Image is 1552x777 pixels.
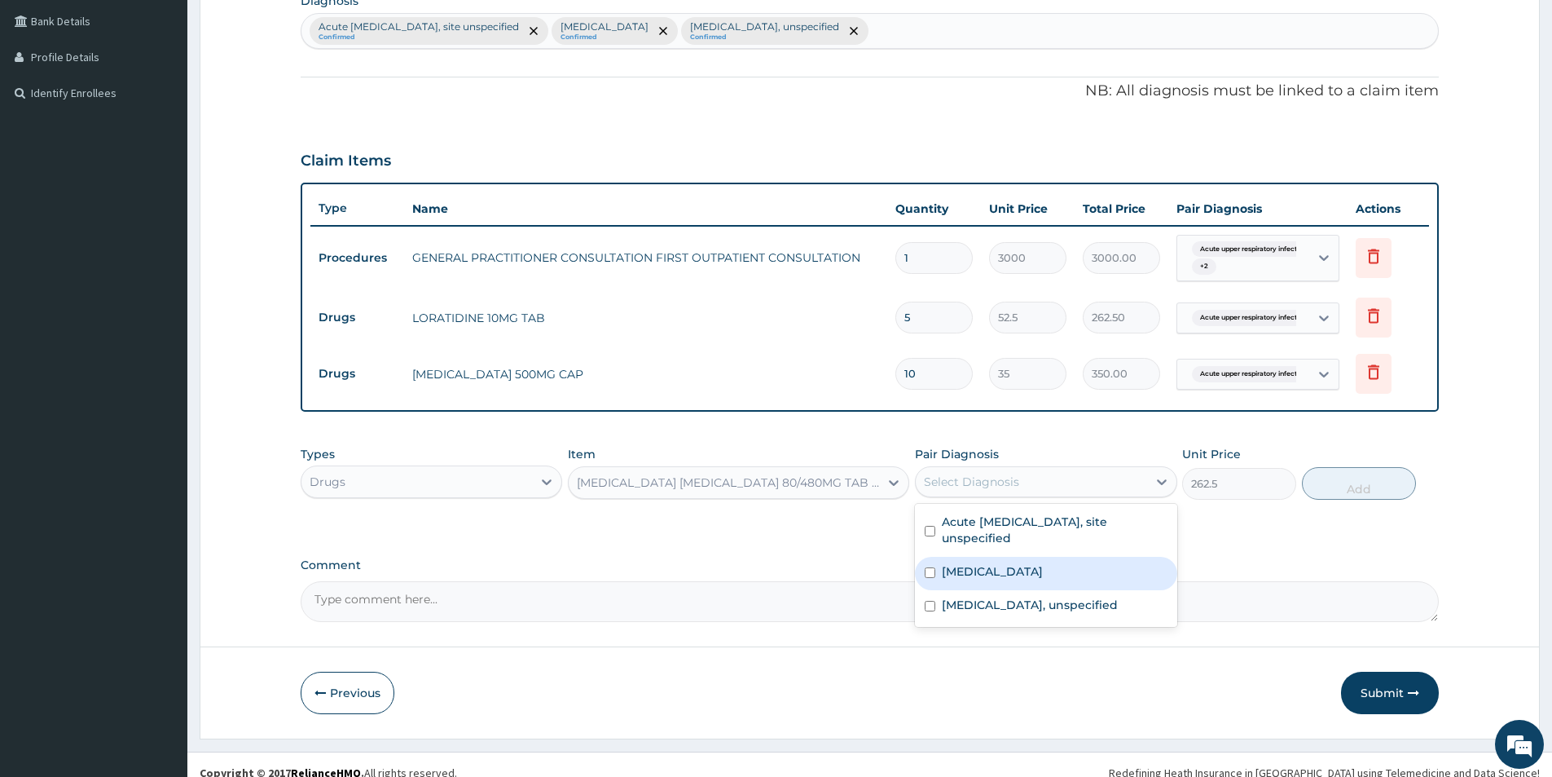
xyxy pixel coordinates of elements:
[942,597,1118,613] label: [MEDICAL_DATA], unspecified
[1341,672,1439,714] button: Submit
[846,24,861,38] span: remove selection option
[577,475,881,491] div: [MEDICAL_DATA] [MEDICAL_DATA] 80/480MG TAB X6
[1192,258,1216,275] span: + 2
[310,193,404,223] th: Type
[85,91,274,113] div: Chat with us now
[301,558,1439,572] label: Comment
[310,243,404,273] td: Procedures
[310,359,404,389] td: Drugs
[1168,192,1348,225] th: Pair Diagnosis
[30,82,66,122] img: d_794563401_company_1708531726252_794563401
[301,672,394,714] button: Previous
[404,241,887,274] td: GENERAL PRACTITIONER CONSULTATION FIRST OUTPATIENT CONSULTATION
[8,445,310,502] textarea: Type your message and hit 'Enter'
[1192,366,1310,382] span: Acute upper respiratory infect...
[404,192,887,225] th: Name
[267,8,306,47] div: Minimize live chat window
[942,514,1167,546] label: Acute [MEDICAL_DATA], site unspecified
[981,192,1075,225] th: Unit Price
[95,205,225,370] span: We're online!
[1192,310,1310,326] span: Acute upper respiratory infect...
[310,302,404,333] td: Drugs
[656,24,670,38] span: remove selection option
[319,20,519,33] p: Acute [MEDICAL_DATA], site unspecified
[1302,467,1416,500] button: Add
[690,33,839,42] small: Confirmed
[1192,241,1310,258] span: Acute upper respiratory infect...
[404,358,887,391] td: [MEDICAL_DATA] 500MG CAP
[568,446,596,462] label: Item
[404,302,887,334] td: LORATIDINE 10MG TAB
[561,20,648,33] p: [MEDICAL_DATA]
[690,20,839,33] p: [MEDICAL_DATA], unspecified
[942,563,1043,580] label: [MEDICAL_DATA]
[319,33,519,42] small: Confirmed
[1075,192,1168,225] th: Total Price
[924,474,1019,490] div: Select Diagnosis
[526,24,541,38] span: remove selection option
[915,446,999,462] label: Pair Diagnosis
[561,33,648,42] small: Confirmed
[310,474,345,490] div: Drugs
[301,81,1439,102] p: NB: All diagnosis must be linked to a claim item
[1348,192,1429,225] th: Actions
[1182,446,1241,462] label: Unit Price
[301,448,335,461] label: Types
[887,192,981,225] th: Quantity
[301,152,391,170] h3: Claim Items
